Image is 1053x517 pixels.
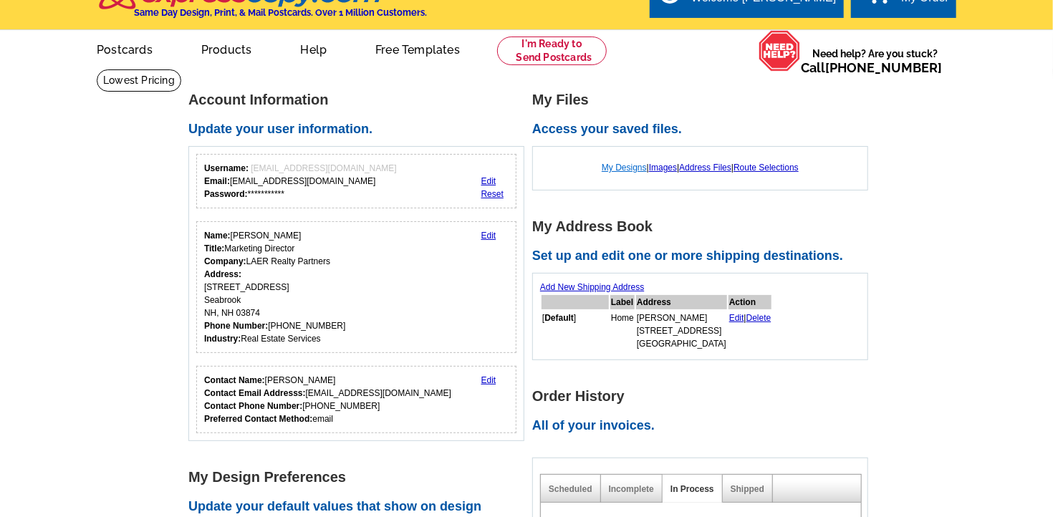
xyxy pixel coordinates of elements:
strong: Company: [204,256,246,266]
a: Edit [481,375,496,385]
a: In Process [670,484,714,494]
strong: Email: [204,176,230,186]
strong: Title: [204,243,224,253]
strong: Password: [204,189,248,199]
div: Your login information. [196,154,516,208]
iframe: LiveChat chat widget [766,184,1053,517]
a: Edit [481,231,496,241]
strong: Industry: [204,334,241,344]
strong: Contact Name: [204,375,265,385]
th: Address [636,295,727,309]
h4: Same Day Design, Print, & Mail Postcards. Over 1 Million Customers. [134,7,427,18]
a: Reset [481,189,504,199]
th: Action [729,295,772,309]
h1: Order History [532,389,876,404]
div: [PERSON_NAME] [EMAIL_ADDRESS][DOMAIN_NAME] [PHONE_NUMBER] email [204,374,451,425]
td: [ ] [542,311,609,351]
a: Delete [746,313,771,323]
h2: All of your invoices. [532,418,876,434]
span: [EMAIL_ADDRESS][DOMAIN_NAME] [251,163,396,173]
div: Your personal details. [196,221,516,353]
strong: Phone Number: [204,321,268,331]
strong: Contact Email Addresss: [204,388,306,398]
a: Edit [729,313,744,323]
th: Label [610,295,635,309]
a: [PHONE_NUMBER] [825,60,942,75]
strong: Contact Phone Number: [204,401,302,411]
td: Home [610,311,635,351]
h1: My Address Book [532,219,876,234]
td: [PERSON_NAME] [STREET_ADDRESS] [GEOGRAPHIC_DATA] [636,311,727,351]
a: Route Selections [734,163,799,173]
div: Who should we contact regarding order issues? [196,366,516,433]
a: Scheduled [549,484,592,494]
a: Shipped [731,484,764,494]
strong: Username: [204,163,249,173]
strong: Name: [204,231,231,241]
h2: Set up and edit one or more shipping destinations. [532,248,876,264]
h1: Account Information [188,92,532,107]
a: Help [277,32,350,65]
span: Need help? Are you stuck? [801,47,949,75]
a: Products [178,32,275,65]
a: Add New Shipping Address [540,282,644,292]
a: Edit [481,176,496,186]
a: Address Files [679,163,731,173]
td: | [729,311,772,351]
h2: Access your saved files. [532,122,876,137]
div: [PERSON_NAME] Marketing Director LAER Realty Partners [STREET_ADDRESS] Seabrook NH, NH 03874 [PHO... [204,229,345,345]
strong: Address: [204,269,241,279]
b: Default [544,313,574,323]
a: Free Templates [352,32,483,65]
a: Postcards [74,32,175,65]
span: Call [801,60,942,75]
img: help [759,30,801,72]
a: Images [649,163,677,173]
div: | | | [540,154,860,181]
a: My Designs [602,163,647,173]
strong: Preferred Contact Method: [204,414,312,424]
a: Incomplete [609,484,654,494]
h1: My Files [532,92,876,107]
h2: Update your user information. [188,122,532,137]
h1: My Design Preferences [188,470,532,485]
